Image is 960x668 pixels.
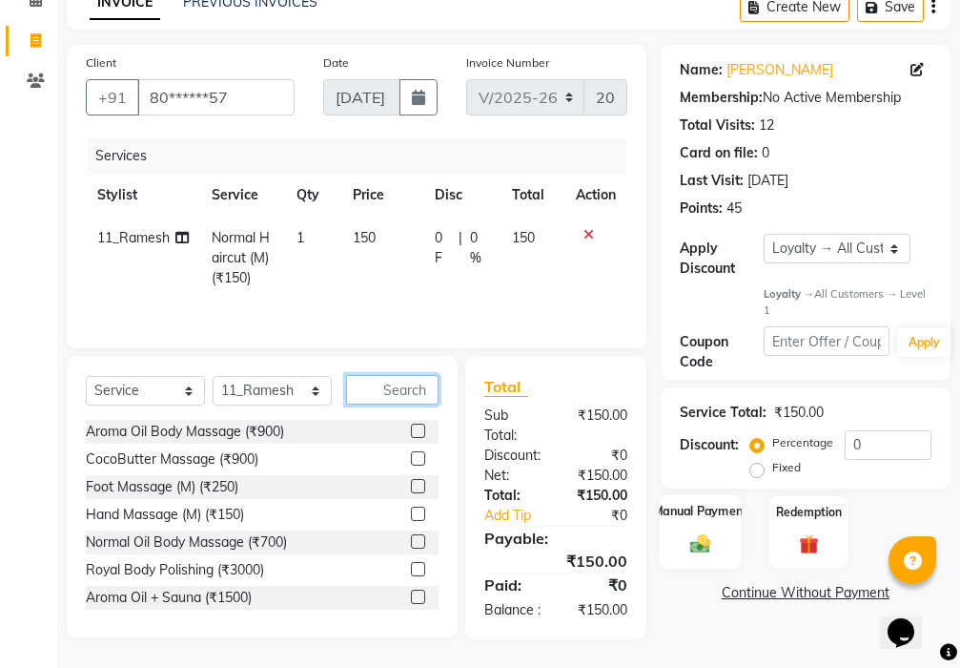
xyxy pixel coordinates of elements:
label: Client [86,54,116,72]
div: ₹0 [570,506,642,526]
div: CocoButter Massage (₹900) [86,449,258,470]
span: 1 [296,229,304,246]
strong: Loyalty → [764,287,814,301]
div: Name: [680,60,723,80]
img: _gift.svg [793,532,825,556]
button: Apply [897,328,951,357]
div: Hand Massage (M) (₹150) [86,505,244,525]
span: | [459,228,462,268]
th: Qty [285,174,341,217]
div: Net: [470,466,556,486]
a: Continue Without Payment [664,583,947,603]
div: Royal Body Polishing (₹3000) [86,560,264,580]
span: Total [484,377,528,397]
div: Apply Discount [680,239,764,279]
a: Add Tip [470,506,570,526]
div: ₹150.00 [556,486,642,506]
div: Service Total: [680,403,766,423]
span: 150 [353,229,376,246]
div: Total Visits: [680,115,755,136]
span: 11_Ramesh [97,229,170,246]
div: Sub Total: [470,406,556,446]
div: 0 [762,143,769,163]
div: Membership: [680,88,763,108]
label: Redemption [776,504,842,521]
div: Normal Oil Body Massage (₹700) [86,532,287,553]
div: Discount: [470,446,556,466]
div: Last Visit: [680,171,744,191]
th: Action [564,174,627,217]
div: ₹150.00 [556,406,642,446]
input: Enter Offer / Coupon Code [764,326,889,356]
iframe: chat widget [880,592,941,649]
div: Aroma Oil Body Massage (₹900) [86,422,284,442]
div: Payable: [470,527,642,550]
div: ₹150.00 [556,600,642,620]
div: ₹150.00 [774,403,824,423]
div: ₹0 [556,574,642,596]
div: Balance : [470,600,556,620]
a: [PERSON_NAME] [726,60,833,80]
div: 45 [726,198,742,219]
div: Discount: [680,435,739,455]
div: Aroma Oil + Sauna (₹1500) [86,588,252,608]
div: Coupon Code [680,332,764,372]
span: 0 % [470,228,489,268]
label: Percentage [772,434,833,451]
div: Card on file: [680,143,758,163]
span: Normal Haircut (M) (₹150) [212,229,270,286]
span: 0 F [435,228,451,268]
div: [DATE] [747,171,788,191]
div: ₹0 [556,446,642,466]
th: Total [500,174,564,217]
div: All Customers → Level 1 [764,286,931,319]
input: Search by Name/Mobile/Email/Code [137,79,295,115]
th: Price [341,174,423,217]
span: 150 [512,229,535,246]
input: Search or Scan [346,375,439,405]
label: Invoice Number [466,54,549,72]
label: Fixed [772,459,801,476]
div: No Active Membership [680,88,931,108]
th: Stylist [86,174,200,217]
div: ₹150.00 [556,466,642,486]
div: Services [88,138,642,174]
label: Manual Payment [653,503,748,521]
div: Points: [680,198,723,219]
div: 12 [759,115,774,136]
div: Paid: [470,574,556,596]
th: Disc [423,174,501,217]
label: Date [323,54,349,72]
th: Service [200,174,285,217]
div: Total: [470,486,556,506]
button: +91 [86,79,139,115]
div: Foot Massage (M) (₹250) [86,477,238,497]
img: _cash.svg [684,532,717,555]
div: ₹150.00 [470,550,642,573]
